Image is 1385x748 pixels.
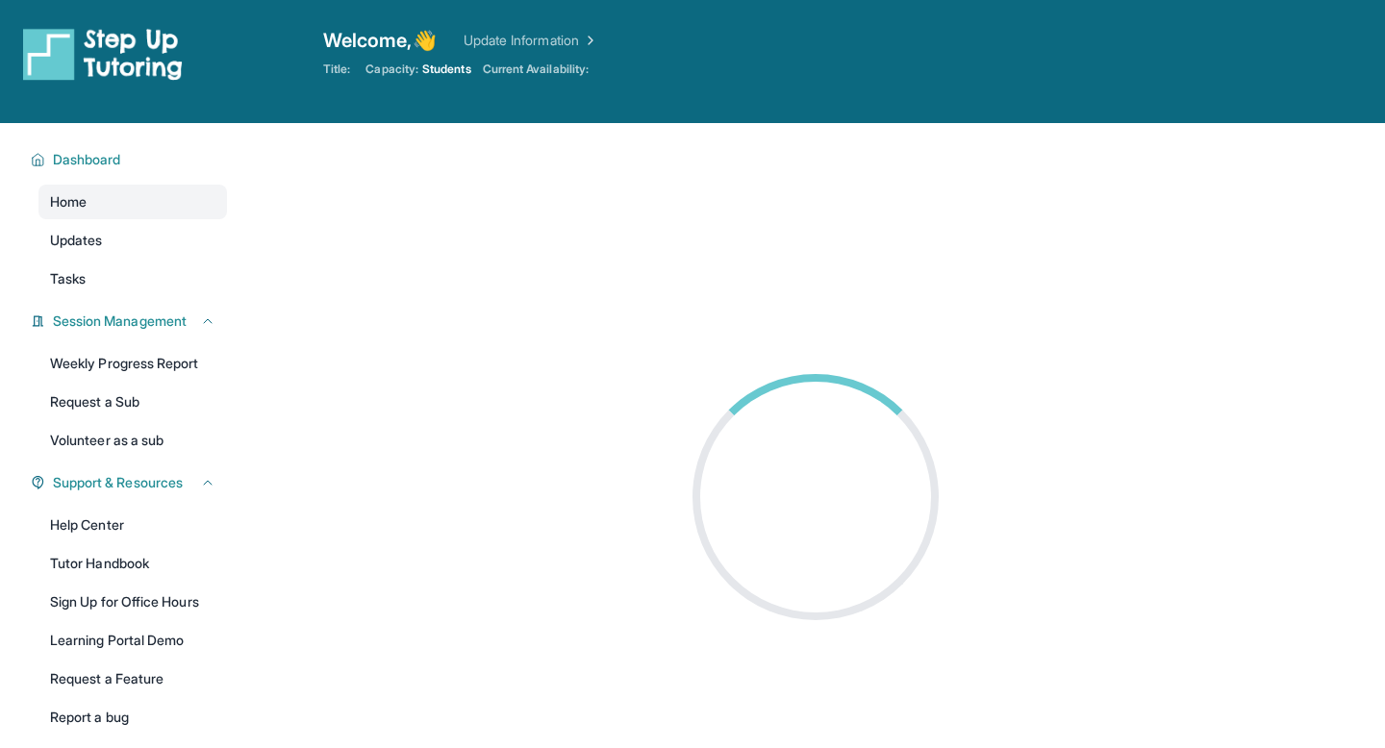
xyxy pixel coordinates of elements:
[50,192,87,212] span: Home
[464,31,598,50] a: Update Information
[38,508,227,542] a: Help Center
[45,150,215,169] button: Dashboard
[38,623,227,658] a: Learning Portal Demo
[38,661,227,696] a: Request a Feature
[38,262,227,296] a: Tasks
[38,223,227,258] a: Updates
[365,62,418,77] span: Capacity:
[53,150,121,169] span: Dashboard
[50,269,86,288] span: Tasks
[38,423,227,458] a: Volunteer as a sub
[23,27,183,81] img: logo
[50,231,103,250] span: Updates
[53,473,183,492] span: Support & Resources
[38,185,227,219] a: Home
[323,62,350,77] span: Title:
[53,312,187,331] span: Session Management
[45,473,215,492] button: Support & Resources
[38,585,227,619] a: Sign Up for Office Hours
[38,346,227,381] a: Weekly Progress Report
[422,62,471,77] span: Students
[38,546,227,581] a: Tutor Handbook
[38,385,227,419] a: Request a Sub
[579,31,598,50] img: Chevron Right
[45,312,215,331] button: Session Management
[323,27,437,54] span: Welcome, 👋
[38,700,227,735] a: Report a bug
[483,62,589,77] span: Current Availability:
